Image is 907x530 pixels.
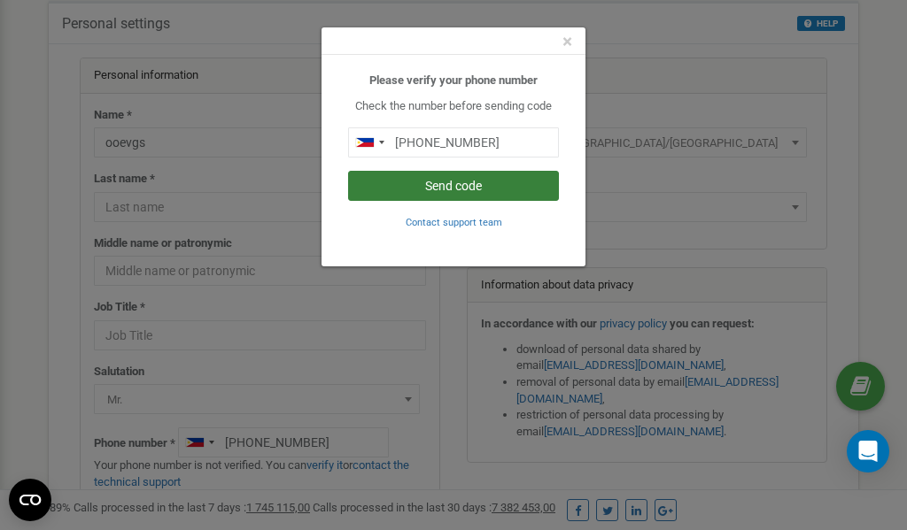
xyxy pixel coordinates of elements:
p: Check the number before sending code [348,98,559,115]
div: Open Intercom Messenger [847,430,889,472]
small: Contact support team [406,217,502,228]
div: Telephone country code [349,128,390,157]
input: 0905 123 4567 [348,127,559,157]
button: Send code [348,171,559,201]
button: Close [562,33,572,51]
a: Contact support team [406,215,502,228]
b: Please verify your phone number [369,73,538,87]
button: Open CMP widget [9,479,51,521]
span: × [562,31,572,52]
